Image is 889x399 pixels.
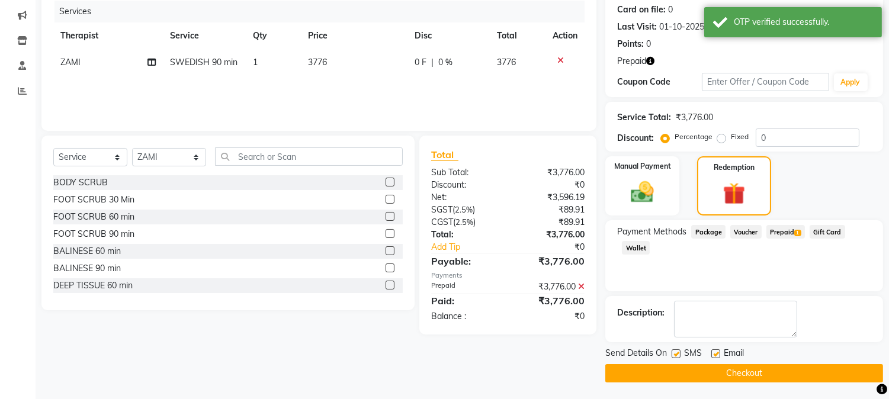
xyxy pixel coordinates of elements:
div: ₹3,776.00 [508,281,594,293]
div: ( ) [422,216,508,229]
div: ₹3,776.00 [508,294,594,308]
div: Payments [431,271,585,281]
label: Redemption [714,162,755,173]
span: CGST [431,217,453,227]
div: Prepaid [422,281,508,293]
label: Manual Payment [614,161,671,172]
a: Add Tip [422,241,522,253]
span: Email [724,347,744,362]
span: Total [431,149,458,161]
span: Wallet [622,241,650,255]
th: Disc [407,22,489,49]
span: Payment Methods [617,226,686,238]
th: Therapist [53,22,163,49]
div: Net: [422,191,508,204]
th: Qty [246,22,301,49]
div: DEEP TISSUE 60 min [53,279,133,292]
label: Fixed [731,131,749,142]
div: ₹0 [522,241,594,253]
img: _cash.svg [624,179,661,205]
div: ₹3,596.19 [508,191,594,204]
span: ZAMI [60,57,81,67]
span: Voucher [730,225,762,239]
div: FOOT SCRUB 90 min [53,228,134,240]
div: Service Total: [617,111,671,124]
button: Checkout [605,364,883,382]
span: SMS [684,347,702,362]
th: Service [163,22,246,49]
div: FOOT SCRUB 30 Min [53,194,134,206]
div: Total: [422,229,508,241]
span: | [431,56,434,69]
span: Send Details On [605,347,667,362]
div: ₹3,776.00 [676,111,713,124]
div: Discount: [617,132,654,144]
div: BALINESE 60 min [53,245,121,258]
div: OTP verified successfully. [734,16,873,28]
th: Price [301,22,408,49]
div: Payable: [422,254,508,268]
div: BODY SCRUB [53,176,108,189]
div: ₹3,776.00 [508,229,594,241]
label: Percentage [675,131,713,142]
div: 0 [646,38,651,50]
div: Points: [617,38,644,50]
div: 0 [668,4,673,16]
div: Description: [617,307,665,319]
div: Last Visit: [617,21,657,33]
div: Discount: [422,179,508,191]
div: Card on file: [617,4,666,16]
div: ₹89.91 [508,216,594,229]
div: FOOT SCRUB 60 min [53,211,134,223]
th: Action [545,22,585,49]
div: 01-10-2025 [659,21,704,33]
span: SGST [431,204,452,215]
span: Prepaid [766,225,805,239]
span: 1 [794,230,801,237]
span: Prepaid [617,55,646,67]
div: Balance : [422,310,508,323]
button: Apply [834,73,868,91]
span: Gift Card [810,225,845,239]
input: Enter Offer / Coupon Code [702,73,829,91]
div: ₹0 [508,179,594,191]
img: _gift.svg [716,180,752,207]
th: Total [490,22,545,49]
span: 3776 [497,57,516,67]
span: 2.5% [455,217,473,227]
div: Sub Total: [422,166,508,179]
div: ( ) [422,204,508,216]
div: BALINESE 90 min [53,262,121,275]
div: ₹0 [508,310,594,323]
span: 3776 [308,57,327,67]
div: Services [54,1,593,22]
div: ₹89.91 [508,204,594,216]
div: Coupon Code [617,76,702,88]
span: 0 F [415,56,426,69]
div: ₹3,776.00 [508,254,594,268]
div: ₹3,776.00 [508,166,594,179]
span: 2.5% [455,205,473,214]
span: 0 % [438,56,452,69]
span: Package [691,225,726,239]
span: 1 [253,57,258,67]
input: Search or Scan [215,147,403,166]
div: Paid: [422,294,508,308]
span: SWEDISH 90 min [170,57,238,67]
